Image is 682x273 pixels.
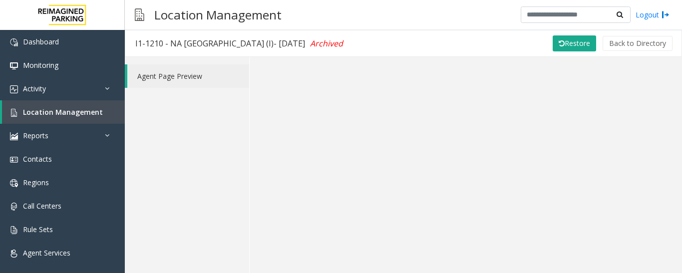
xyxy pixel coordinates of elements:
img: 'icon' [10,109,18,117]
h3: Location Management [149,2,287,27]
img: 'icon' [10,132,18,140]
span: Monitoring [23,60,58,70]
span: Activity [23,84,46,93]
img: 'icon' [10,226,18,234]
img: 'icon' [10,203,18,211]
span: Dashboard [23,37,59,46]
span: Location Management [23,107,103,117]
span: Rule Sets [23,225,53,234]
a: Logout [636,9,670,20]
span: Regions [23,178,49,187]
img: 'icon' [10,179,18,187]
img: pageIcon [135,2,144,27]
span: Contacts [23,154,52,164]
img: 'icon' [10,156,18,164]
img: 'icon' [10,38,18,46]
img: logout [662,9,670,20]
img: 'icon' [10,250,18,258]
button: Restore [553,35,596,51]
span: Archived [310,38,343,49]
span: Agent Services [23,248,70,258]
img: 'icon' [10,85,18,93]
button: Back to Directory [603,36,673,51]
img: 'icon' [10,62,18,70]
div: I1-1210 - NA [GEOGRAPHIC_DATA] (I)- [DATE] [135,37,343,50]
span: Call Centers [23,201,61,211]
a: Location Management [2,100,125,124]
span: Reports [23,131,48,140]
a: Agent Page Preview [127,64,249,88]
